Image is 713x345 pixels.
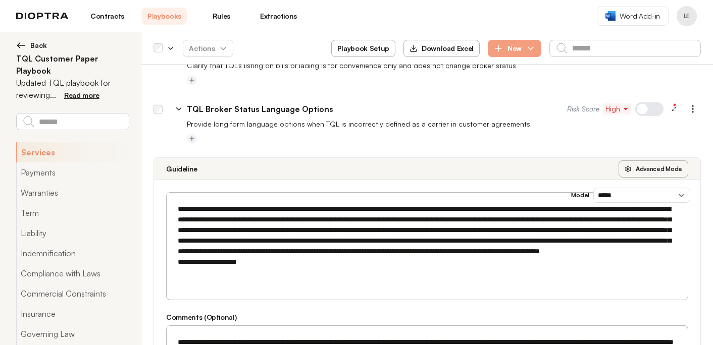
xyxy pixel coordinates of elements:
h3: Guideline [166,164,197,174]
button: Insurance [16,304,129,324]
a: Word Add-in [597,7,669,26]
button: Governing Law [16,324,129,344]
img: word [605,11,616,21]
span: Actions [181,39,235,57]
p: Provide long form language options when TQL is incorrectly defined as a carrier in customer agree... [187,119,701,129]
p: Updated TQL playbook for reviewing [16,77,129,101]
p: TQL Broker Status Language Options [187,103,333,115]
h2: TQL Customer Paper Playbook [16,52,129,77]
button: New [488,40,541,57]
button: Term [16,203,129,223]
img: logo [16,13,69,20]
button: Commercial Constraints [16,283,129,304]
button: Compliance with Laws [16,263,129,283]
button: Payments [16,162,129,183]
button: Indemnification [16,243,129,263]
button: Add tag [187,134,197,144]
a: Playbooks [142,8,187,25]
span: Read more [64,91,99,99]
button: Profile menu [677,6,697,26]
h3: Comments (Optional) [166,312,688,322]
a: Contracts [85,8,130,25]
button: Back [16,40,129,50]
span: ... [50,90,56,100]
a: Extractions [256,8,301,25]
span: Word Add-in [620,11,660,21]
a: Rules [199,8,244,25]
button: Add tag [187,75,197,85]
button: Download Excel [403,40,480,57]
p: Clarify that TQL's listing on bills of lading is for convenience only and does not change broker ... [187,61,701,71]
span: High [605,104,629,114]
button: Liability [16,223,129,243]
div: Select all [154,44,163,53]
img: 1 feedback items [673,103,677,107]
select: Model [593,188,690,203]
button: Advanced Mode [619,160,688,178]
span: Back [30,40,47,50]
img: left arrow [16,40,26,50]
button: High [603,103,631,114]
button: Services [16,142,129,162]
h3: Model [571,191,589,199]
button: Playbook Setup [331,40,395,57]
span: Risk Score [567,104,599,114]
button: Warranties [16,183,129,203]
button: Actions [183,40,233,57]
